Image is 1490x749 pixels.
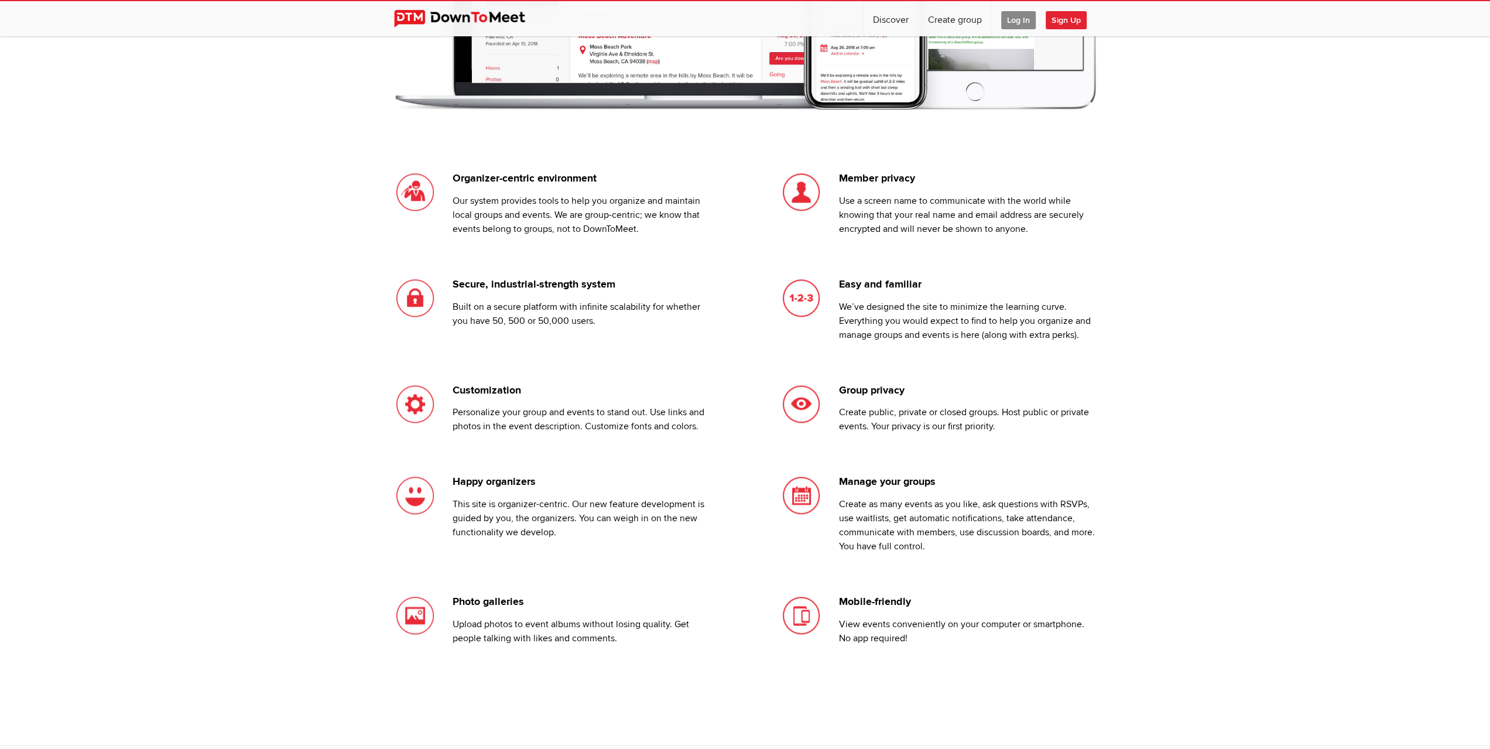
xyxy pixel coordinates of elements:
[453,617,710,645] p: Upload photos to event albums without losing quality. Get people talking with likes and comments.
[919,1,991,36] a: Create group
[839,194,1097,236] p: Use a screen name to communicate with the world while knowing that your real name and email addre...
[839,405,1097,433] p: Create public, private or closed groups. Host public or private events. Your privacy is our first...
[839,617,1097,645] p: View events conveniently on your computer or smartphone. No app required!
[453,194,710,236] p: Our system provides tools to help you organize and maintain local groups and events. We are group...
[839,383,1097,406] h3: Group privacy
[453,594,710,617] h3: Photo galleries
[453,171,710,194] h3: Organizer-centric environment
[453,405,710,433] p: Personalize your group and events to stand out. Use links and photos in the event description. Cu...
[453,474,710,497] h3: Happy organizers
[453,497,710,539] p: This site is organizer-centric. Our new feature development is guided by you, the organizers. You...
[839,300,1097,342] p: We’ve designed the site to minimize the learning curve. Everything you would expect to find to he...
[839,277,1097,300] h3: Easy and familiar
[992,1,1045,36] a: Log In
[839,474,1097,497] h3: Manage your groups
[453,300,710,328] p: Built on a secure platform with infinite scalability for whether you have 50, 500 or 50,000 users.
[453,383,710,406] h3: Customization
[1046,11,1087,29] span: Sign Up
[1001,11,1036,29] span: Log In
[1046,1,1096,36] a: Sign Up
[453,277,710,300] h3: Secure, industrial-strength system
[839,497,1097,553] p: Create as many events as you like, ask questions with RSVPs, use waitlists, get automatic notific...
[394,10,543,28] img: DownToMeet
[839,594,1097,617] h3: Mobile-friendly
[839,171,1097,194] h3: Member privacy
[864,1,918,36] a: Discover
